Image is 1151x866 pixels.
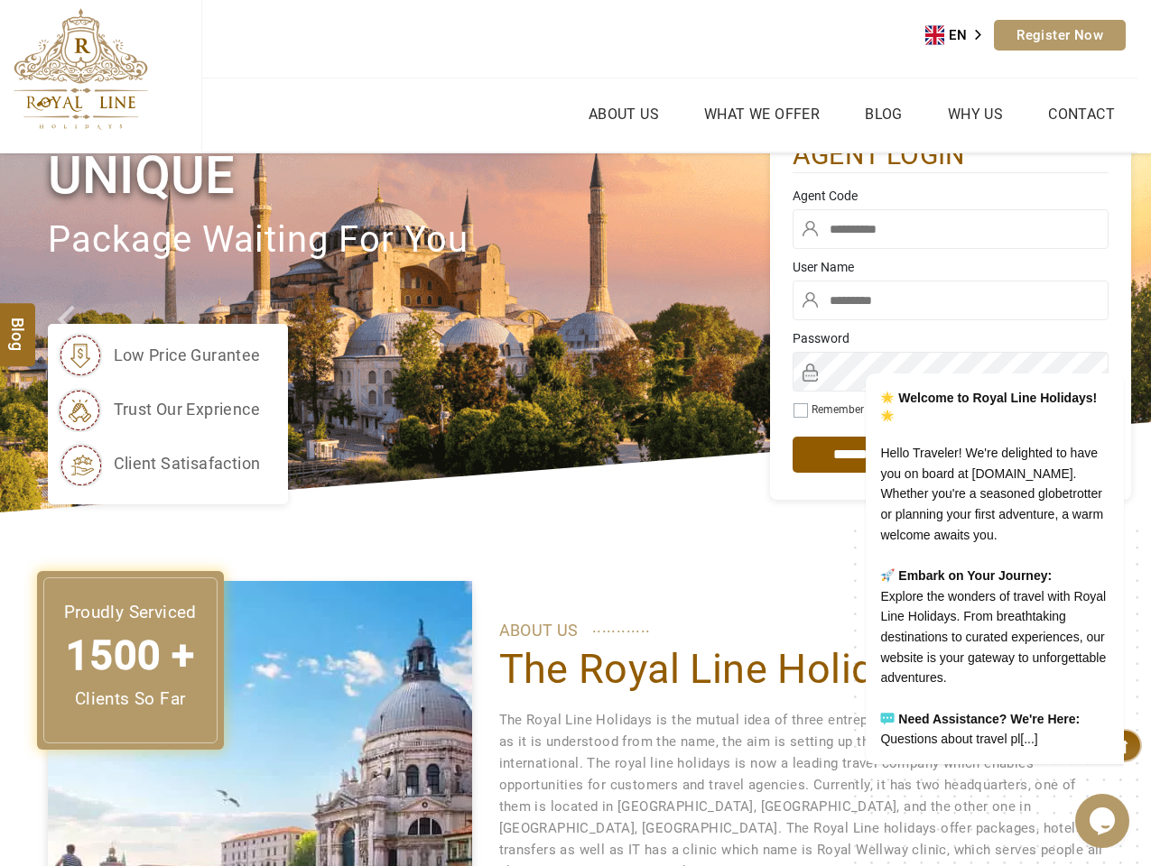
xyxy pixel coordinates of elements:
a: What we Offer [700,101,824,127]
a: Contact [1044,101,1119,127]
a: EN [925,22,994,49]
aside: Language selected: English [925,22,994,49]
a: Register Now [994,20,1126,51]
h1: Unique [48,142,770,209]
span: ............ [592,613,651,640]
a: Check next prev [34,153,92,512]
label: Agent Code [793,187,1109,205]
div: Language [925,22,994,49]
h2: agent login [793,138,1109,173]
p: ABOUT US [499,617,1104,644]
label: User Name [793,258,1109,276]
img: The Royal Line Holidays [14,8,148,130]
a: About Us [584,101,664,127]
li: client satisafaction [57,441,261,486]
span: Blog [6,318,30,333]
iframe: chat widget [808,205,1133,785]
li: trust our exprience [57,387,261,432]
h1: The Royal Line Holidays [499,644,1104,695]
li: low price gurantee [57,333,261,378]
iframe: chat widget [1075,794,1133,848]
p: package waiting for you [48,210,770,271]
a: Blog [860,101,907,127]
label: Password [793,329,1109,347]
a: Check next image [1093,153,1151,512]
a: Why Us [943,101,1007,127]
